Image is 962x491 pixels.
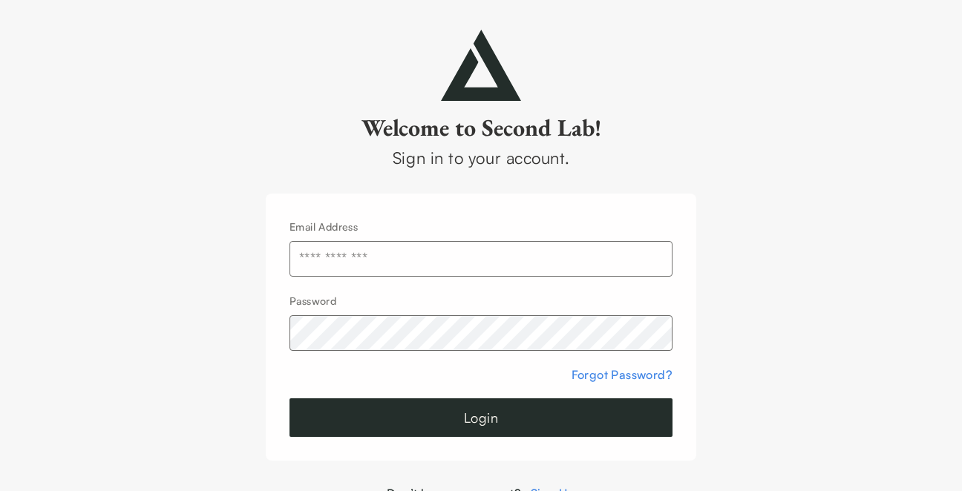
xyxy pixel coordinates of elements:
button: Login [289,398,673,437]
img: secondlab-logo [441,30,521,101]
label: Email Address [289,220,358,233]
label: Password [289,294,336,307]
div: Sign in to your account. [266,145,696,170]
h2: Welcome to Second Lab! [266,113,696,142]
a: Forgot Password? [572,367,673,382]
